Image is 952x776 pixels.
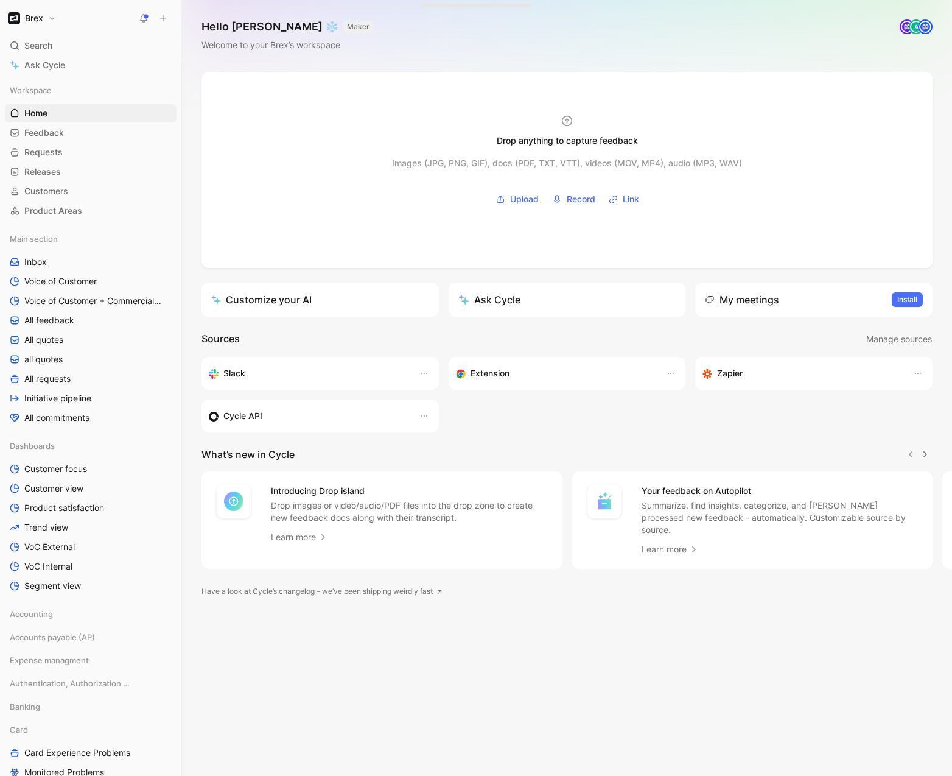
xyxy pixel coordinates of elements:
[209,366,407,381] div: Sync your customers, send feedback and get updates in Slack
[5,230,177,427] div: Main sectionInboxVoice of CustomerVoice of Customer + Commercial NRR FeedbackAll feedbackAll quot...
[5,182,177,200] a: Customers
[919,21,931,33] img: avatar
[201,447,295,462] h2: What’s new in Cycle
[642,499,919,536] p: Summarize, find insights, categorize, and [PERSON_NAME] processed new feedback - automatically. C...
[211,292,312,307] div: Customize your AI
[510,192,539,206] span: Upload
[5,311,177,330] a: All feedback
[5,104,177,122] a: Home
[5,651,177,673] div: Expense managment
[271,484,548,498] h4: Introducing Drop island
[5,674,177,696] div: Authentication, Authorization & Auditing
[24,205,82,217] span: Product Areas
[10,631,95,643] span: Accounts payable (AP)
[24,146,63,158] span: Requests
[201,38,373,52] div: Welcome to your Brex’s workspace
[24,275,97,287] span: Voice of Customer
[5,721,177,739] div: Card
[567,192,595,206] span: Record
[491,190,543,208] button: Upload
[5,744,177,762] a: Card Experience Problems
[24,482,83,495] span: Customer view
[5,409,177,427] a: All commitments
[897,294,917,306] span: Install
[10,608,53,620] span: Accounting
[623,192,639,206] span: Link
[24,295,163,307] span: Voice of Customer + Commercial NRR Feedback
[24,412,89,424] span: All commitments
[5,577,177,595] a: Segment view
[24,107,47,119] span: Home
[24,521,68,534] span: Trend view
[5,437,177,595] div: DashboardsCustomer focusCustomer viewProduct satisfactionTrend viewVoC ExternalVoC InternalSegmen...
[24,314,74,326] span: All feedback
[458,292,520,307] div: Ask Cycle
[223,366,245,381] h3: Slack
[5,479,177,498] a: Customer view
[642,484,919,498] h4: Your feedback on Autopilot
[866,332,932,347] span: Manage sources
[497,133,638,148] div: Drop anything to capture feedback
[5,350,177,369] a: all quotes
[10,233,58,245] span: Main section
[548,190,600,208] button: Record
[5,651,177,669] div: Expense managment
[5,37,177,55] div: Search
[910,21,922,33] div: A
[223,409,262,423] h3: Cycle API
[24,127,64,139] span: Feedback
[5,202,177,220] a: Product Areas
[10,700,40,713] span: Banking
[201,331,240,347] h2: Sources
[5,437,177,455] div: Dashboards
[10,724,28,736] span: Card
[10,440,55,452] span: Dashboards
[5,124,177,142] a: Feedback
[5,10,59,27] button: BrexBrex
[5,499,177,517] a: Product satisfaction
[24,392,91,404] span: Initiative pipeline
[866,331,933,347] button: Manage sources
[5,56,177,74] a: Ask Cycle
[271,530,328,545] a: Learn more
[5,230,177,248] div: Main section
[271,499,548,524] p: Drop images or video/audio/PDF files into the drop zone to create new feedback docs along with th...
[10,84,52,96] span: Workspace
[392,156,742,171] div: Images (JPG, PNG, GIF), docs (PDF, TXT, VTT), videos (MOV, MP4), audio (MP3, WAV)
[24,58,65,72] span: Ask Cycle
[5,518,177,537] a: Trend view
[24,560,72,573] span: VoC Internal
[24,256,47,268] span: Inbox
[5,538,177,556] a: VoC External
[5,253,177,271] a: Inbox
[25,13,43,24] h1: Brex
[717,366,743,381] h3: Zapier
[5,605,177,627] div: Accounting
[343,21,373,33] button: MAKER
[5,628,177,650] div: Accounts payable (AP)
[5,389,177,407] a: Initiative pipeline
[5,272,177,291] a: Voice of Customer
[471,366,509,381] h3: Extension
[5,143,177,161] a: Requests
[449,283,686,317] button: Ask Cycle
[24,38,52,53] span: Search
[5,81,177,99] div: Workspace
[24,166,61,178] span: Releases
[5,697,177,719] div: Banking
[24,463,87,475] span: Customer focus
[10,677,131,690] span: Authentication, Authorization & Auditing
[5,460,177,478] a: Customer focus
[201,585,443,598] a: Have a look at Cycle’s changelog – we’ve been shipping weirdly fast
[24,334,63,346] span: All quotes
[5,292,177,310] a: Voice of Customer + Commercial NRR Feedback
[24,353,63,365] span: all quotes
[10,654,89,666] span: Expense managment
[24,373,71,385] span: All requests
[456,366,654,381] div: Capture feedback from anywhere on the web
[24,747,130,759] span: Card Experience Problems
[24,580,81,592] span: Segment view
[24,541,75,553] span: VoC External
[8,12,20,24] img: Brex
[901,21,913,33] img: avatar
